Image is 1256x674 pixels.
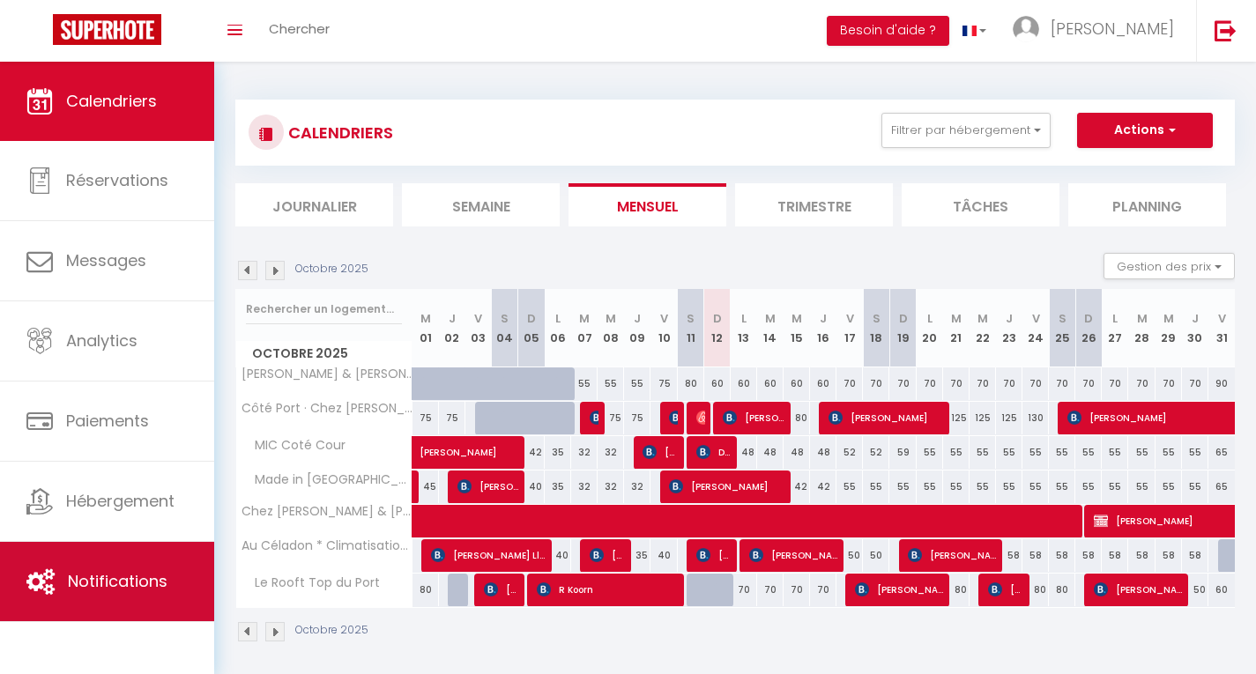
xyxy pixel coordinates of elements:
span: Chez [PERSON_NAME] & [PERSON_NAME] Canal [239,505,415,518]
div: 50 [836,539,863,572]
abbr: J [1192,310,1199,327]
th: 11 [678,289,704,367]
span: Octobre 2025 [236,341,412,367]
div: 70 [1075,367,1102,400]
abbr: V [660,310,668,327]
abbr: S [501,310,509,327]
div: 48 [810,436,836,469]
span: [PERSON_NAME] [590,538,625,572]
th: 30 [1182,289,1208,367]
div: 70 [836,367,863,400]
div: 58 [1182,539,1208,572]
div: 40 [545,539,571,572]
span: [PERSON_NAME] [484,573,519,606]
span: [PERSON_NAME] [669,470,784,503]
div: 70 [1022,367,1049,400]
div: 50 [1182,574,1208,606]
div: 80 [678,367,704,400]
span: [PERSON_NAME] [723,401,784,434]
div: 70 [1182,367,1208,400]
div: 58 [1049,539,1075,572]
th: 01 [412,289,439,367]
abbr: M [606,310,616,327]
th: 03 [465,289,492,367]
span: [PERSON_NAME] [749,538,837,572]
div: 40 [518,470,545,503]
img: Super Booking [53,14,161,45]
div: 52 [863,436,889,469]
th: 28 [1128,289,1155,367]
div: 55 [970,470,996,503]
div: 80 [1022,574,1049,606]
th: 13 [731,289,757,367]
span: Côté Port · Chez [PERSON_NAME] & [PERSON_NAME] Port [239,402,415,415]
abbr: M [420,310,431,327]
th: 27 [1102,289,1128,367]
abbr: D [1084,310,1093,327]
span: Paiements [66,410,149,432]
p: Octobre 2025 [295,261,368,278]
div: 80 [943,574,970,606]
span: [PERSON_NAME] & [PERSON_NAME] [239,367,415,381]
div: 55 [1182,470,1208,503]
span: Analytics [66,330,137,352]
th: 10 [650,289,677,367]
abbr: M [951,310,962,327]
button: Besoin d'aide ? [827,16,949,46]
abbr: J [449,310,456,327]
abbr: L [555,310,561,327]
div: 130 [1022,402,1049,434]
th: 05 [518,289,545,367]
th: 12 [704,289,731,367]
abbr: V [846,310,854,327]
th: 04 [492,289,518,367]
th: 22 [970,289,996,367]
span: [PERSON_NAME] [908,538,996,572]
div: 55 [1102,470,1128,503]
th: 07 [571,289,598,367]
span: [PERSON_NAME] [829,401,943,434]
abbr: J [634,310,641,327]
span: Réservations [66,169,168,191]
div: 55 [1022,470,1049,503]
div: 75 [624,402,650,434]
abbr: J [820,310,827,327]
abbr: M [579,310,590,327]
abbr: S [687,310,695,327]
abbr: D [527,310,536,327]
div: 55 [1128,436,1155,469]
div: 42 [784,470,810,503]
div: 55 [970,436,996,469]
div: 55 [1102,436,1128,469]
div: 125 [943,402,970,434]
th: 25 [1049,289,1075,367]
div: 60 [810,367,836,400]
img: logout [1215,19,1237,41]
th: 24 [1022,289,1049,367]
div: 70 [889,367,916,400]
span: R Koorn [537,573,678,606]
div: 70 [863,367,889,400]
span: Made in [GEOGRAPHIC_DATA] [239,470,415,490]
th: 09 [624,289,650,367]
div: 55 [1156,470,1182,503]
div: 32 [624,470,650,503]
div: 60 [731,367,757,400]
th: 29 [1156,289,1182,367]
div: 55 [1049,470,1075,503]
th: 21 [943,289,970,367]
abbr: D [713,310,722,327]
th: 16 [810,289,836,367]
div: 55 [1128,470,1155,503]
abbr: M [1137,310,1148,327]
abbr: M [792,310,802,327]
li: Trimestre [735,183,893,226]
span: [PERSON_NAME] [1094,573,1182,606]
div: 70 [1128,367,1155,400]
div: 58 [1128,539,1155,572]
abbr: M [765,310,776,327]
div: 90 [1208,367,1235,400]
div: 35 [545,470,571,503]
abbr: L [927,310,933,327]
span: [PERSON_NAME] [696,538,732,572]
